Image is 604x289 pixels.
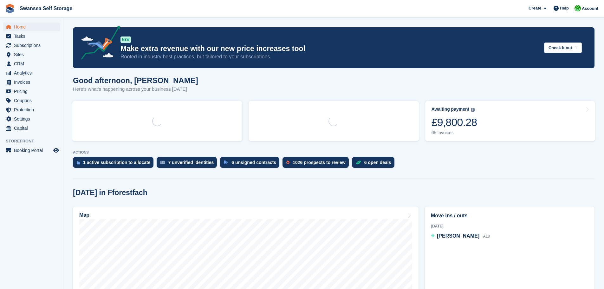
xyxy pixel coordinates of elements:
[3,124,60,133] a: menu
[431,223,588,229] div: [DATE]
[73,157,157,171] a: 1 active subscription to allocate
[293,160,346,165] div: 1026 prospects to review
[283,157,352,171] a: 1026 prospects to review
[3,146,60,155] a: menu
[544,43,582,53] button: Check it out →
[364,160,391,165] div: 6 open deals
[168,160,214,165] div: 7 unverified identities
[14,23,52,31] span: Home
[14,115,52,123] span: Settings
[14,50,52,59] span: Sites
[432,107,470,112] div: Awaiting payment
[3,96,60,105] a: menu
[14,96,52,105] span: Coupons
[437,233,479,239] span: [PERSON_NAME]
[14,105,52,114] span: Protection
[52,147,60,154] a: Preview store
[83,160,150,165] div: 1 active subscription to allocate
[431,212,588,220] h2: Move ins / outs
[73,150,594,154] p: ACTIONS
[5,4,15,13] img: stora-icon-8386f47178a22dfd0bd8f6a31ec36ba5ce8667c1dd55bd0f319d3a0aa187defe.svg
[14,59,52,68] span: CRM
[431,232,490,240] a: [PERSON_NAME] A18
[120,44,539,53] p: Make extra revenue with our new price increases tool
[3,50,60,59] a: menu
[6,138,63,144] span: Storefront
[14,146,52,155] span: Booking Portal
[3,32,60,41] a: menu
[471,108,475,112] img: icon-info-grey-7440780725fd019a000dd9b08b2336e03edf1995a4989e88bcd33f0948082b44.svg
[3,105,60,114] a: menu
[220,157,283,171] a: 6 unsigned contracts
[120,53,539,60] p: Rooted in industry best practices, but tailored to your subscriptions.
[560,5,569,11] span: Help
[483,234,490,239] span: A18
[3,59,60,68] a: menu
[76,26,120,62] img: price-adjustments-announcement-icon-8257ccfd72463d97f412b2fc003d46551f7dbcb40ab6d574587a9cd5c0d94...
[17,3,75,14] a: Swansea Self Storage
[356,160,361,165] img: deal-1b604bf984904fb50ccaf53a9ad4b4a5d6e5aea283cecdc64d6e3604feb123c2.svg
[425,101,595,141] a: Awaiting payment £9,800.28 65 invoices
[73,86,198,93] p: Here's what's happening across your business [DATE]
[73,188,147,197] h2: [DATE] in Fforestfach
[160,161,165,164] img: verify_identity-adf6edd0f0f0b5bbfe63781bf79b02c33cf7c696d77639b501bdc392416b5a36.svg
[224,161,228,164] img: contract_signature_icon-13c848040528278c33f63329250d36e43548de30e8caae1d1a13099fd9432cc5.svg
[352,157,398,171] a: 6 open deals
[231,160,276,165] div: 6 unsigned contracts
[575,5,581,11] img: Andrew Robbins
[3,115,60,123] a: menu
[14,87,52,96] span: Pricing
[432,116,477,129] div: £9,800.28
[77,161,80,165] img: active_subscription_to_allocate_icon-d502201f5373d7db506a760aba3b589e785aa758c864c3986d89f69b8ff3...
[286,161,289,164] img: prospect-51fa495bee0391a8d652442698ab0144808aea92771e9ea1ae160a38d050c398.svg
[582,5,598,12] span: Account
[3,69,60,77] a: menu
[432,130,477,135] div: 65 invoices
[3,23,60,31] a: menu
[157,157,220,171] a: 7 unverified identities
[120,36,131,43] div: NEW
[3,41,60,50] a: menu
[529,5,541,11] span: Create
[14,32,52,41] span: Tasks
[14,69,52,77] span: Analytics
[14,124,52,133] span: Capital
[14,41,52,50] span: Subscriptions
[3,87,60,96] a: menu
[79,212,89,218] h2: Map
[73,76,198,85] h1: Good afternoon, [PERSON_NAME]
[14,78,52,87] span: Invoices
[3,78,60,87] a: menu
